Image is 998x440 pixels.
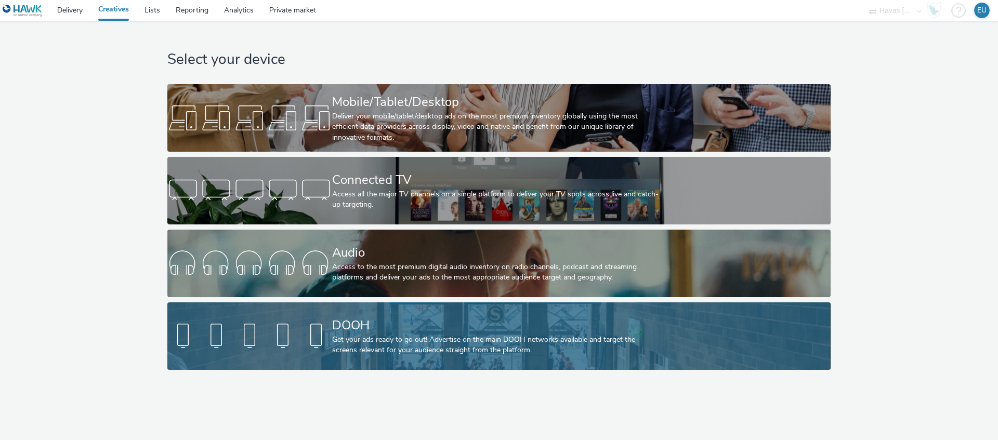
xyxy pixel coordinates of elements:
[167,230,830,297] a: AudioAccess to the most premium digital audio inventory on radio channels, podcast and streaming ...
[332,316,662,335] div: DOOH
[167,157,830,224] a: Connected TVAccess all the major TV channels on a single platform to deliver your TV spots across...
[926,2,942,19] img: Hawk Academy
[332,171,662,189] div: Connected TV
[3,4,43,17] img: undefined Logo
[977,3,987,18] div: EU
[332,262,662,283] div: Access to the most premium digital audio inventory on radio channels, podcast and streaming platf...
[167,302,830,370] a: DOOHGet your ads ready to go out! Advertise on the main DOOH networks available and target the sc...
[167,84,830,152] a: Mobile/Tablet/DesktopDeliver your mobile/tablet/desktop ads on the most premium inventory globall...
[332,335,662,356] div: Get your ads ready to go out! Advertise on the main DOOH networks available and target the screen...
[332,189,662,210] div: Access all the major TV channels on a single platform to deliver your TV spots across live and ca...
[926,2,946,19] a: Hawk Academy
[332,111,662,143] div: Deliver your mobile/tablet/desktop ads on the most premium inventory globally using the most effi...
[332,244,662,262] div: Audio
[167,50,830,70] h1: Select your device
[332,93,662,111] div: Mobile/Tablet/Desktop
